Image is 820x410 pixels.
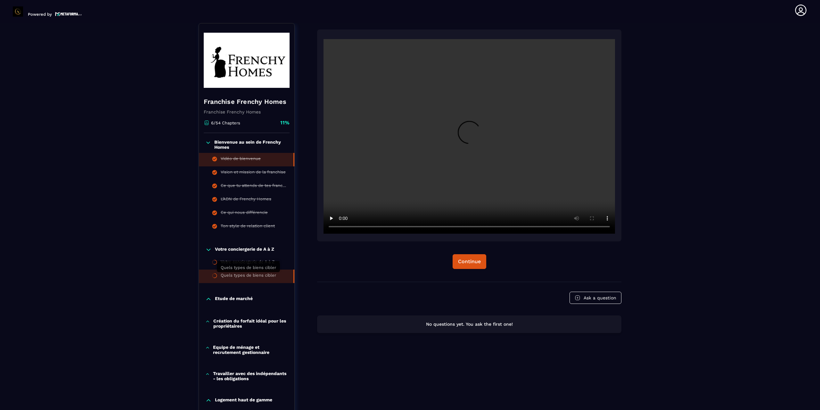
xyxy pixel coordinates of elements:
p: Logement haut de gamme [215,397,272,404]
div: Ton style de relation client [221,223,275,230]
div: Ce qui nous différencie [221,210,268,217]
div: Continue [458,258,481,265]
p: Bienvenue au sein de Frenchy Homes [214,139,288,150]
h4: Franchise Frenchy Homes [204,97,290,106]
div: L’ADN de Frenchy Homes [221,197,271,204]
p: No questions yet. You ask the first one! [323,321,616,327]
p: Powered by [28,12,52,17]
button: Ask a question [570,292,621,304]
p: Travailler avec des indépendants - les obligations [213,371,288,381]
p: Equipe de ménage et recrutement gestionnaire [213,345,288,355]
p: Création du forfait idéal pour les propriétaires [213,318,288,329]
div: Votre conciergerie de A à Z [221,259,275,266]
img: logo [55,11,82,17]
img: logo-branding [13,6,23,17]
p: Franchise Frenchy Homes [204,109,290,114]
p: 6/54 Chapters [211,121,240,125]
div: Quels types de biens cibler [221,273,276,280]
p: Votre conciergerie de A à Z [215,247,274,253]
button: Continue [453,254,486,269]
div: Ce que tu attends de tes franchisés [221,183,288,190]
span: Quels types de biens cibler [221,265,276,270]
p: Etude de marché [215,296,253,302]
img: banner [204,28,290,92]
div: Vidéo de bienvenue [221,156,261,163]
div: Vision et mission de la franchise [221,170,286,177]
p: 11% [280,119,290,126]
